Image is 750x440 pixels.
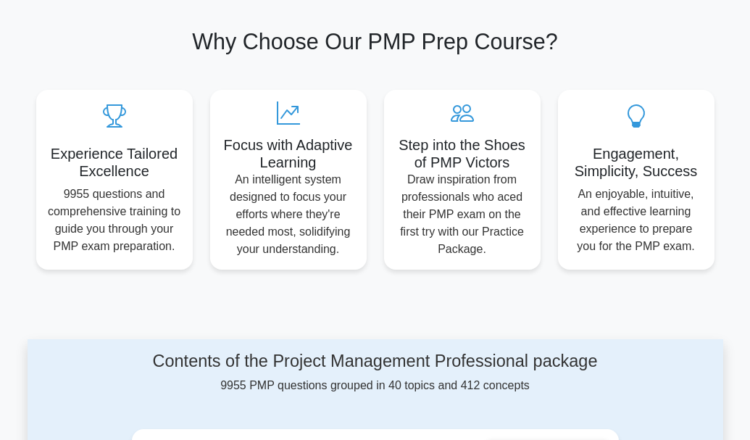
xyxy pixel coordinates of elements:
[132,351,619,394] div: 9955 PMP questions grouped in 40 topics and 412 concepts
[570,145,703,180] h5: Engagement, Simplicity, Success
[396,136,529,171] h5: Step into the Shoes of PMP Victors
[396,171,529,258] p: Draw inspiration from professionals who aced their PMP exam on the first try with our Practice Pa...
[570,186,703,255] p: An enjoyable, intuitive, and effective learning experience to prepare you for the PMP exam.
[48,145,181,180] h5: Experience Tailored Excellence
[222,136,355,171] h5: Focus with Adaptive Learning
[36,28,714,55] h2: Why Choose Our PMP Prep Course?
[48,186,181,255] p: 9955 questions and comprehensive training to guide you through your PMP exam preparation.
[222,171,355,258] p: An intelligent system designed to focus your efforts where they're needed most, solidifying your ...
[132,351,619,371] h4: Contents of the Project Management Professional package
